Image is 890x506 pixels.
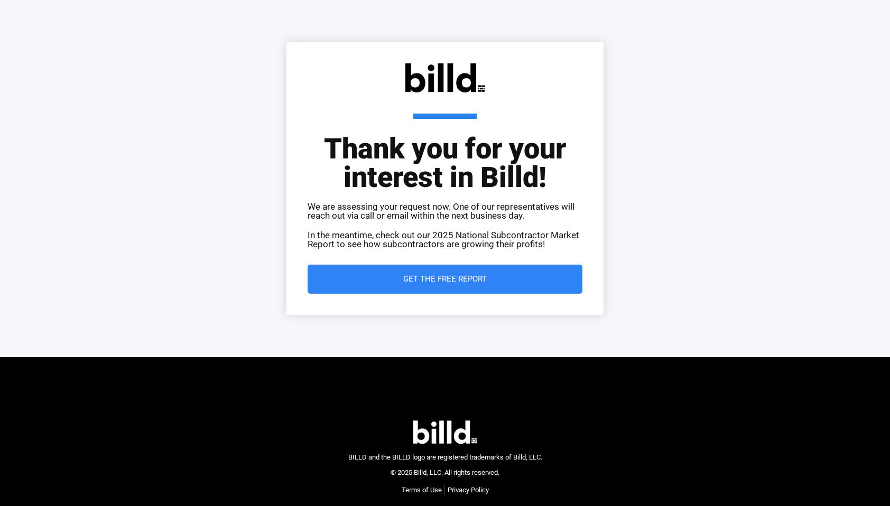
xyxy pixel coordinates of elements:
[308,114,582,192] h1: Thank you for your interest in Billd!
[308,202,582,220] p: We are assessing your request now. One of our representatives will reach out via call or email wi...
[402,485,489,495] nav: Menu
[403,275,487,283] span: Get the Free Report
[308,265,582,294] a: Get the Free Report
[448,485,489,495] a: Privacy Policy
[402,485,442,495] a: Terms of Use
[348,453,542,476] span: BILLD and the BILLD logo are registered trademarks of Billd, LLC. © 2025 Billd, LLC. All rights r...
[308,231,582,249] p: In the meantime, check out our 2025 National Subcontractor Market Report to see how subcontractor...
